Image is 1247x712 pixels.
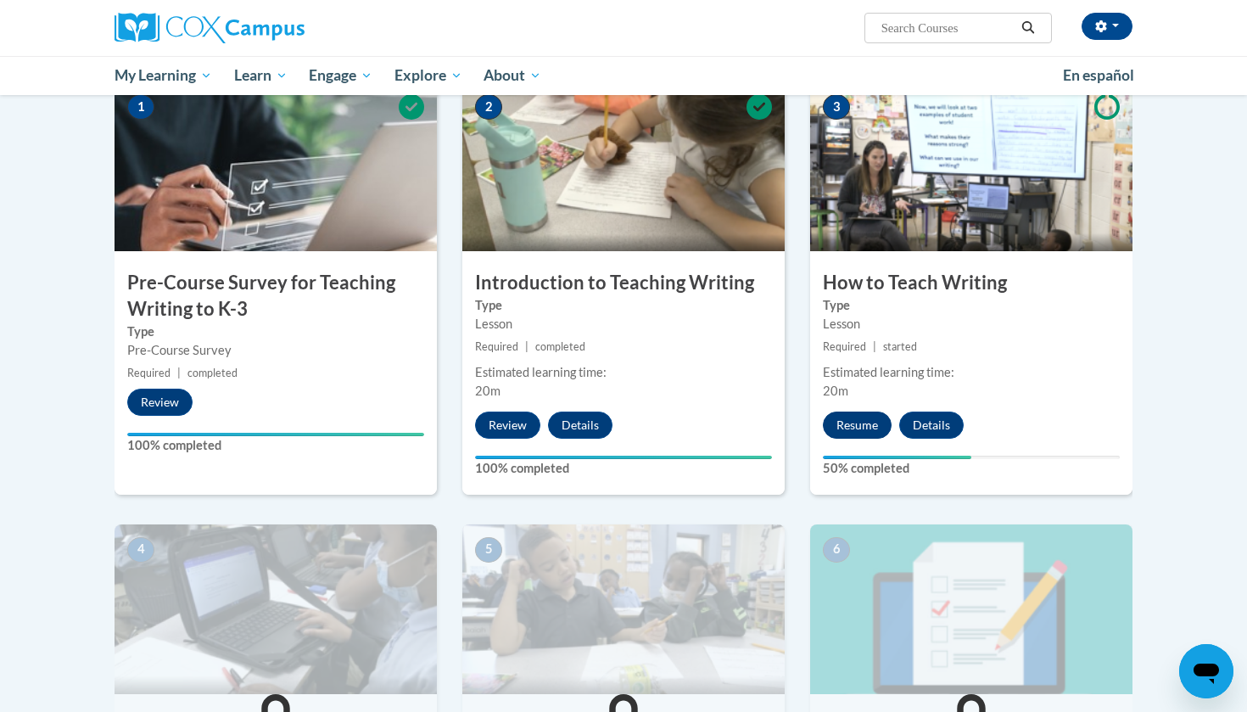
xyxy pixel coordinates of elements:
span: En español [1063,66,1134,84]
img: Course Image [810,81,1132,251]
img: Course Image [115,81,437,251]
span: completed [535,340,585,353]
span: 2 [475,94,502,120]
img: Course Image [810,524,1132,694]
a: En español [1052,58,1145,93]
div: Pre-Course Survey [127,341,424,360]
span: Required [127,367,171,379]
label: 100% completed [475,459,772,478]
iframe: Button to launch messaging window [1179,644,1233,698]
div: Your progress [127,433,424,436]
span: Required [475,340,518,353]
span: Engage [309,65,372,86]
span: started [883,340,917,353]
img: Course Image [462,524,785,694]
span: | [525,340,528,353]
img: Course Image [115,524,437,694]
span: Required [823,340,866,353]
span: 20m [475,384,500,398]
span: completed [187,367,238,379]
div: Your progress [823,456,971,459]
span: 5 [475,537,502,563]
span: | [873,340,876,353]
span: Learn [234,65,288,86]
h3: Pre-Course Survey for Teaching Writing to K-3 [115,270,437,322]
label: Type [127,322,424,341]
input: Search Courses [880,18,1015,38]
span: My Learning [115,65,212,86]
button: Review [127,389,193,416]
h3: Introduction to Teaching Writing [462,270,785,296]
button: Details [899,412,964,439]
span: 1 [127,94,154,120]
button: Details [548,412,612,439]
span: 6 [823,537,850,563]
a: Explore [383,56,473,95]
a: Learn [223,56,299,95]
div: Estimated learning time: [475,363,772,382]
span: About [484,65,541,86]
div: Lesson [823,315,1120,334]
button: Account Settings [1082,13,1132,40]
label: 50% completed [823,459,1120,478]
span: 3 [823,94,850,120]
img: Cox Campus [115,13,305,43]
img: Course Image [462,81,785,251]
div: Your progress [475,456,772,459]
span: 4 [127,537,154,563]
button: Review [475,412,540,439]
a: About [473,56,553,95]
span: 20m [823,384,848,398]
label: 100% completed [127,436,424,455]
label: Type [475,296,772,315]
button: Search [1015,18,1041,38]
a: Cox Campus [115,13,437,43]
a: Engage [298,56,383,95]
span: | [177,367,181,379]
a: My Learning [103,56,223,95]
button: Resume [823,412,892,439]
div: Main menu [89,56,1158,95]
div: Lesson [475,315,772,334]
label: Type [823,296,1120,315]
span: Explore [394,65,462,86]
div: Estimated learning time: [823,363,1120,382]
h3: How to Teach Writing [810,270,1132,296]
